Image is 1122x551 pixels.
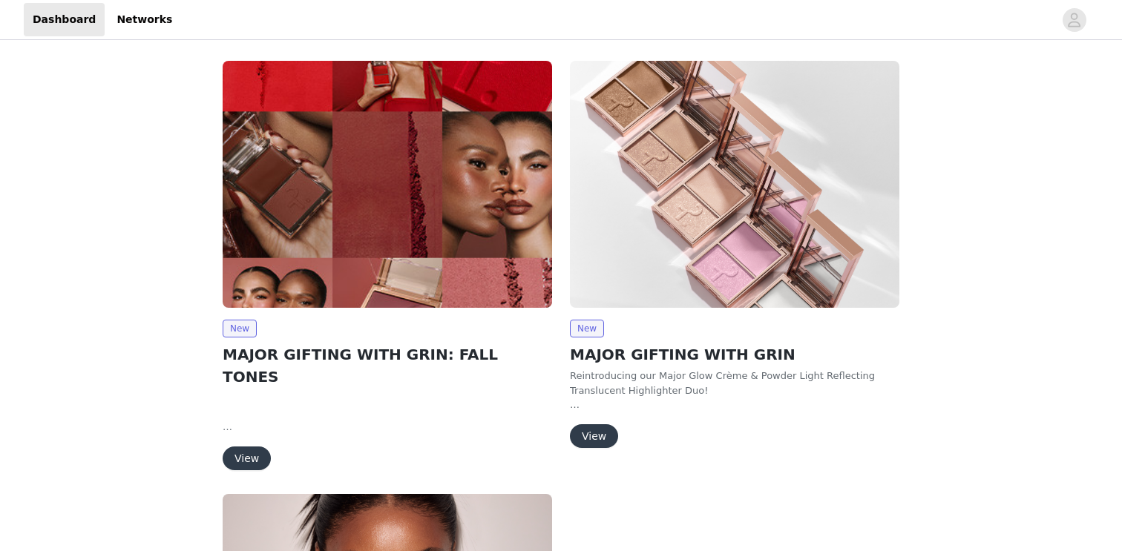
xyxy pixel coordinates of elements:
[223,320,257,337] span: New
[223,61,552,308] img: Patrick Ta Beauty
[223,446,271,470] button: View
[108,3,181,36] a: Networks
[24,3,105,36] a: Dashboard
[570,320,604,337] span: New
[570,343,899,366] h2: MAJOR GIFTING WITH GRIN
[570,61,899,308] img: Patrick Ta Beauty
[570,424,618,448] button: View
[223,453,271,464] a: View
[570,369,899,397] p: Reintroducing our Major Glow Crème & Powder Light Reflecting Translucent Highlighter Duo!
[223,343,552,388] h2: MAJOR GIFTING WITH GRIN: FALL TONES
[570,431,618,442] a: View
[1067,8,1081,32] div: avatar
